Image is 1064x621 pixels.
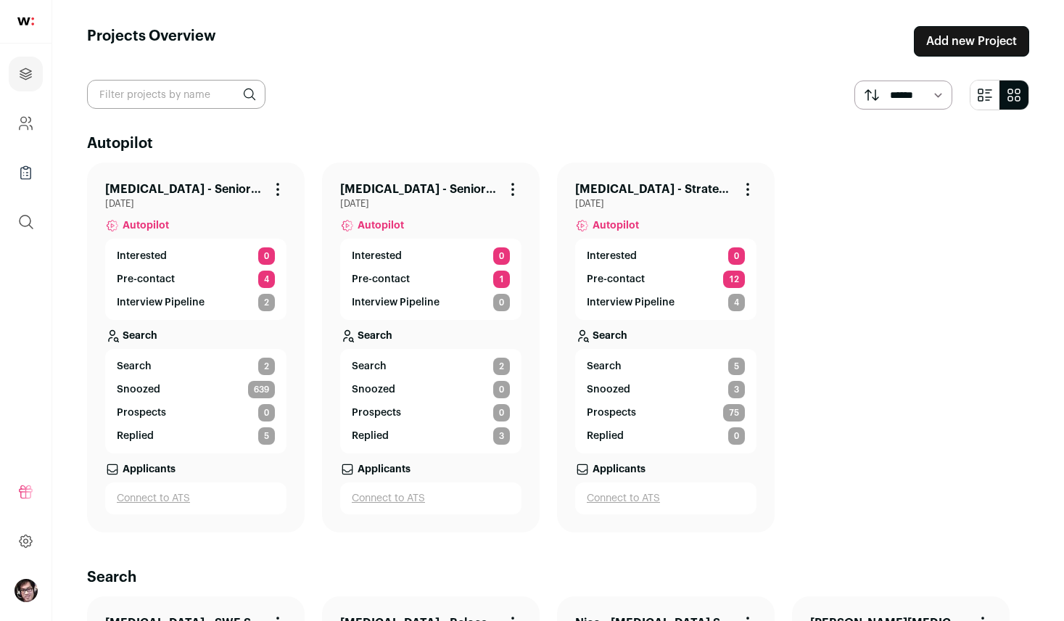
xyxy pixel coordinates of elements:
[587,249,637,263] p: Interested
[587,295,675,310] p: Interview Pipeline
[575,320,756,349] a: Search
[352,294,510,311] a: Interview Pipeline 0
[117,359,152,374] span: Search
[9,57,43,91] a: Projects
[587,247,745,265] a: Interested 0
[575,181,733,198] a: [MEDICAL_DATA] - Strategic Account Executive
[117,247,275,265] a: Interested 0
[587,271,745,288] a: Pre-contact 12
[105,210,286,239] a: Autopilot
[117,272,175,287] p: Pre-contact
[493,358,510,375] span: 2
[493,271,510,288] span: 1
[105,453,286,482] a: Applicants
[352,358,510,375] a: Search 2
[728,427,745,445] span: 0
[258,358,275,375] span: 2
[17,17,34,25] img: wellfound-shorthand-0d5821cbd27db2630d0214b213865d53afaa358527fdda9d0ea32b1df1b89c2c.svg
[15,579,38,602] img: 1909781-medium_jpg
[117,429,154,443] p: Replied
[587,429,624,443] p: Replied
[587,294,745,311] a: Interview Pipeline 4
[728,247,745,265] span: 0
[340,453,521,482] a: Applicants
[117,381,275,398] a: Snoozed 639
[340,210,521,239] a: Autopilot
[258,271,275,288] span: 4
[117,294,275,311] a: Interview Pipeline 2
[87,80,265,109] input: Filter projects by name
[105,181,263,198] a: [MEDICAL_DATA] - Senior or Staff Full Stack SWE
[117,382,160,397] p: Snoozed
[340,198,521,210] span: [DATE]
[728,381,745,398] span: 3
[117,491,275,506] a: Connect to ATS
[723,404,745,421] span: 75
[258,404,275,421] span: 0
[105,320,286,349] a: Search
[587,427,745,445] a: Replied 0
[587,358,745,375] a: Search 5
[352,247,510,265] a: Interested 0
[248,381,275,398] span: 639
[739,181,756,198] button: Project Actions
[587,359,622,374] span: Search
[593,462,646,477] p: Applicants
[587,491,745,506] a: Connect to ATS
[87,26,216,57] h1: Projects Overview
[358,329,392,343] p: Search
[587,404,745,421] a: Prospects 75
[587,406,636,420] p: Prospects
[352,381,510,398] a: Snoozed 0
[117,404,275,421] a: Prospects 0
[352,295,440,310] p: Interview Pipeline
[358,462,411,477] p: Applicants
[728,294,745,311] span: 4
[352,404,510,421] a: Prospects 0
[258,247,275,265] span: 0
[123,329,157,343] p: Search
[258,294,275,311] span: 2
[593,329,627,343] p: Search
[358,218,404,233] span: Autopilot
[352,491,510,506] a: Connect to ATS
[575,210,756,239] a: Autopilot
[9,106,43,141] a: Company and ATS Settings
[493,247,510,265] span: 0
[352,427,510,445] a: Replied 3
[723,271,745,288] span: 12
[117,406,166,420] p: Prospects
[258,427,275,445] span: 5
[914,26,1029,57] a: Add new Project
[504,181,521,198] button: Project Actions
[352,359,387,374] span: Search
[117,249,167,263] p: Interested
[575,453,756,482] a: Applicants
[352,429,389,443] p: Replied
[117,271,275,288] a: Pre-contact 4
[117,427,275,445] a: Replied 5
[593,218,639,233] span: Autopilot
[15,579,38,602] button: Open dropdown
[728,358,745,375] span: 5
[117,358,275,375] a: Search 2
[340,320,521,349] a: Search
[352,271,510,288] a: Pre-contact 1
[105,198,286,210] span: [DATE]
[9,155,43,190] a: Company Lists
[493,294,510,311] span: 0
[352,406,401,420] p: Prospects
[587,382,630,397] p: Snoozed
[87,567,1029,588] h2: Search
[123,218,169,233] span: Autopilot
[123,462,176,477] p: Applicants
[493,381,510,398] span: 0
[352,249,402,263] p: Interested
[352,382,395,397] p: Snoozed
[587,272,645,287] p: Pre-contact
[587,381,745,398] a: Snoozed 3
[87,133,1029,154] h2: Autopilot
[340,181,498,198] a: [MEDICAL_DATA] - Senior or Staff Backend SWE
[493,404,510,421] span: 0
[352,272,410,287] p: Pre-contact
